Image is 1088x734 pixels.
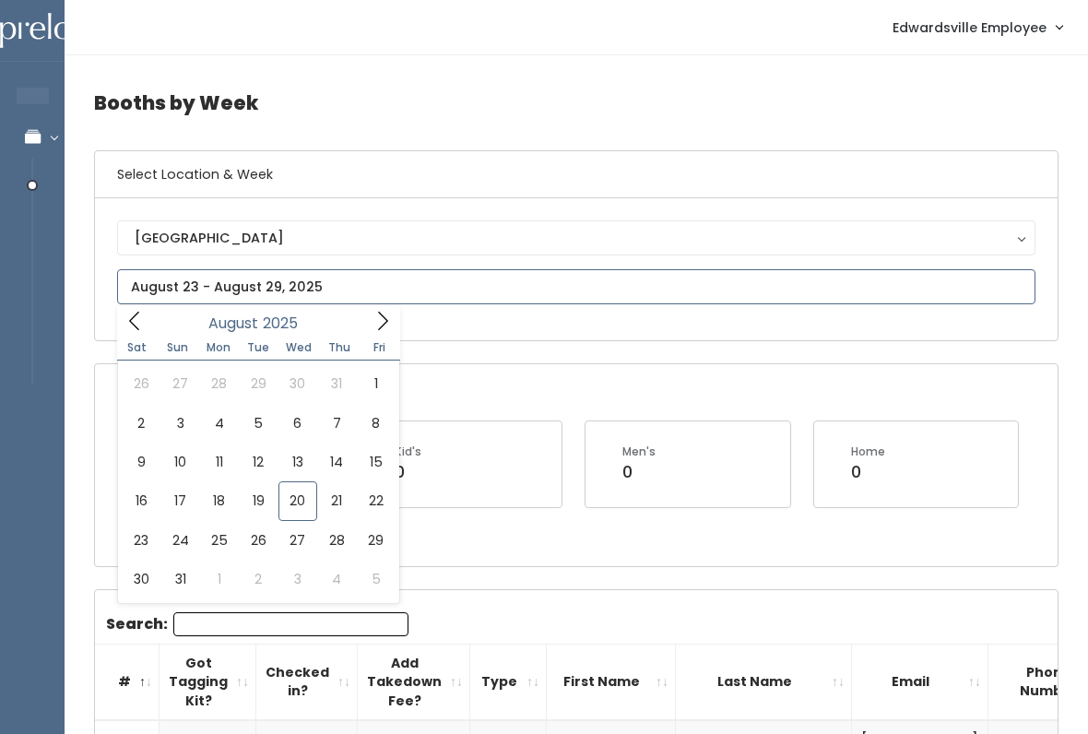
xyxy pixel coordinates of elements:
[117,220,1035,255] button: [GEOGRAPHIC_DATA]
[173,612,408,636] input: Search:
[470,644,547,720] th: Type: activate to sort column ascending
[135,228,1018,248] div: [GEOGRAPHIC_DATA]
[356,481,395,520] span: August 22, 2025
[893,18,1047,38] span: Edwardsville Employee
[239,364,278,403] span: July 29, 2025
[239,443,278,481] span: August 12, 2025
[622,460,656,484] div: 0
[122,521,160,560] span: August 23, 2025
[852,644,988,720] th: Email: activate to sort column ascending
[122,481,160,520] span: August 16, 2025
[160,443,199,481] span: August 10, 2025
[278,404,317,443] span: August 6, 2025
[122,364,160,403] span: July 26, 2025
[200,521,239,560] span: August 25, 2025
[278,521,317,560] span: August 27, 2025
[160,521,199,560] span: August 24, 2025
[278,443,317,481] span: August 13, 2025
[317,443,356,481] span: August 14, 2025
[198,342,239,353] span: Mon
[239,404,278,443] span: August 5, 2025
[278,560,317,598] span: September 3, 2025
[160,364,199,403] span: July 27, 2025
[395,444,421,460] div: Kid's
[622,444,656,460] div: Men's
[258,312,313,335] input: Year
[317,521,356,560] span: August 28, 2025
[200,481,239,520] span: August 18, 2025
[94,77,1058,128] h4: Booths by Week
[158,342,198,353] span: Sun
[317,560,356,598] span: September 4, 2025
[122,404,160,443] span: August 2, 2025
[117,269,1035,304] input: August 23 - August 29, 2025
[122,560,160,598] span: August 30, 2025
[208,316,258,331] span: August
[106,612,408,636] label: Search:
[256,644,358,720] th: Checked in?: activate to sort column ascending
[356,521,395,560] span: August 29, 2025
[200,560,239,598] span: September 1, 2025
[547,644,676,720] th: First Name: activate to sort column ascending
[356,443,395,481] span: August 15, 2025
[160,560,199,598] span: August 31, 2025
[317,481,356,520] span: August 21, 2025
[676,644,852,720] th: Last Name: activate to sort column ascending
[238,342,278,353] span: Tue
[851,444,885,460] div: Home
[239,521,278,560] span: August 26, 2025
[95,644,160,720] th: #: activate to sort column descending
[160,404,199,443] span: August 3, 2025
[117,342,158,353] span: Sat
[200,364,239,403] span: July 28, 2025
[200,404,239,443] span: August 4, 2025
[278,481,317,520] span: August 20, 2025
[122,443,160,481] span: August 9, 2025
[317,364,356,403] span: July 31, 2025
[395,460,421,484] div: 0
[874,7,1081,47] a: Edwardsville Employee
[160,481,199,520] span: August 17, 2025
[317,404,356,443] span: August 7, 2025
[160,644,256,720] th: Got Tagging Kit?: activate to sort column ascending
[360,342,400,353] span: Fri
[278,364,317,403] span: July 30, 2025
[95,151,1058,198] h6: Select Location & Week
[239,481,278,520] span: August 19, 2025
[356,404,395,443] span: August 8, 2025
[356,560,395,598] span: September 5, 2025
[239,560,278,598] span: September 2, 2025
[358,644,470,720] th: Add Takedown Fee?: activate to sort column ascending
[278,342,319,353] span: Wed
[851,460,885,484] div: 0
[319,342,360,353] span: Thu
[356,364,395,403] span: August 1, 2025
[200,443,239,481] span: August 11, 2025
